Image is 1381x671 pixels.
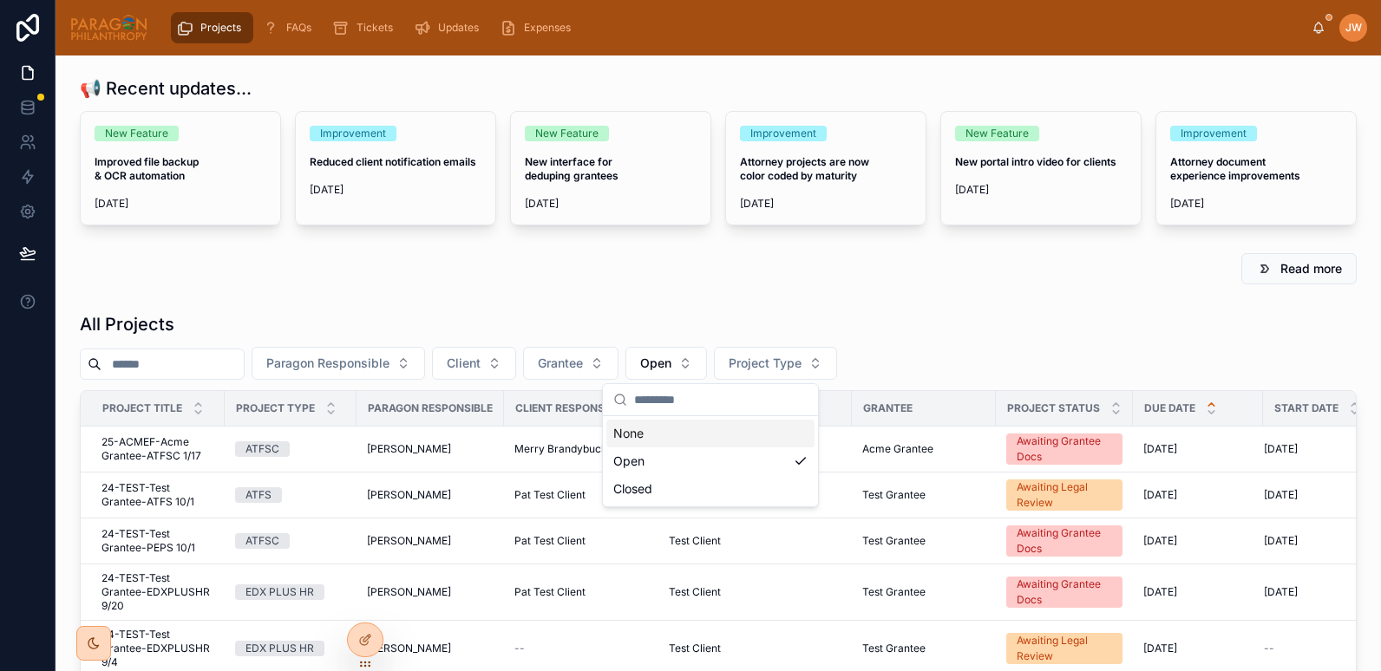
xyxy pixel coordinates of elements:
div: Awaiting Legal Review [1017,479,1112,511]
a: Acme Grantee [862,442,985,456]
div: ATFS [245,487,272,503]
a: ImprovementAttorney document experience improvements[DATE] [1155,111,1357,225]
span: Grantee [538,355,583,372]
span: Open [640,355,671,372]
a: Tickets [327,12,405,43]
span: Test Client [669,585,721,599]
a: [DATE] [1143,442,1253,456]
a: [DATE] [1264,488,1372,502]
a: ATFSC [235,441,346,457]
div: New Feature [535,126,599,141]
span: Pat Test Client [514,534,586,548]
a: Test Client [669,534,841,548]
span: [DATE] [1264,585,1298,599]
a: ImprovementReduced client notification emails[DATE] [295,111,496,225]
span: -- [514,642,525,655]
span: Updates [438,21,479,35]
button: Select Button [625,347,707,380]
span: [PERSON_NAME] [367,534,451,548]
strong: Attorney document experience improvements [1170,155,1300,182]
strong: New portal intro video for clients [955,155,1116,168]
a: Awaiting Grantee Docs [1006,577,1122,608]
span: Project Type [729,355,802,372]
span: Project Title [102,401,182,415]
span: Client Responsible [515,401,626,415]
a: Pat Test Client [514,585,648,599]
a: ATFSC [235,533,346,549]
span: Projects [200,21,241,35]
a: Test Grantee [862,585,985,599]
a: Awaiting Grantee Docs [1006,433,1122,465]
span: [DATE] [1264,488,1298,502]
span: Test Grantee [862,488,926,502]
span: [PERSON_NAME] [367,488,451,502]
span: [DATE] [1264,534,1298,548]
span: Project Status [1007,401,1100,415]
div: None [606,420,815,447]
div: EDX PLUS HR [245,584,314,600]
span: Expenses [524,21,571,35]
div: Suggestions [603,416,818,506]
a: Projects [171,12,253,43]
a: New FeatureImproved file backup & OCR automation[DATE] [80,111,281,225]
a: Test Client [669,642,841,655]
span: 24-TEST-Test Grantee-EDXPLUSHR 9/20 [101,571,214,613]
a: [PERSON_NAME] [367,442,494,456]
strong: New interface for deduping grantees [525,155,619,182]
strong: Attorney projects are now color coded by maturity [740,155,872,182]
h1: All Projects [80,312,174,336]
span: Grantee [863,401,913,415]
span: Project Type [236,401,315,415]
div: ATFSC [245,441,279,457]
a: Test Grantee [862,534,985,548]
div: New Feature [965,126,1029,141]
span: [DATE] [740,197,912,211]
div: Improvement [1181,126,1247,141]
a: ImprovementAttorney projects are now color coded by maturity[DATE] [725,111,926,225]
span: [DATE] [1143,534,1177,548]
a: 24-TEST-Test Grantee-EDXPLUSHR 9/4 [101,628,214,669]
a: [DATE] [1143,488,1253,502]
a: 24-TEST-Test Grantee-PEPS 10/1 [101,527,214,555]
span: Test Grantee [862,534,926,548]
img: App logo [69,14,148,42]
a: [PERSON_NAME] [367,642,494,655]
a: Merry Brandybuck [514,442,648,456]
a: [DATE] [1143,585,1253,599]
a: EDX PLUS HR [235,584,346,600]
a: Awaiting Grantee Docs [1006,525,1122,557]
a: FAQs [257,12,324,43]
a: Test Grantee [862,488,985,502]
button: Select Button [523,347,619,380]
div: scrollable content [162,9,1312,47]
a: [DATE] [1143,642,1253,655]
a: [DATE] [1264,585,1372,599]
button: Read more [1241,253,1357,284]
span: [PERSON_NAME] [367,585,451,599]
span: JW [1345,21,1362,35]
span: -- [1264,642,1274,655]
a: Updates [409,12,491,43]
span: Due Date [1144,401,1195,415]
a: Expenses [494,12,583,43]
span: [DATE] [1143,488,1177,502]
a: Awaiting Legal Review [1006,633,1122,664]
a: ATFS [235,487,346,503]
span: 24-TEST-Test Grantee-ATFS 10/1 [101,481,214,509]
a: New FeatureNew portal intro video for clients[DATE] [940,111,1142,225]
strong: Reduced client notification emails [310,155,476,168]
a: Test Grantee [862,642,985,655]
span: [PERSON_NAME] [367,442,451,456]
span: [DATE] [1264,442,1298,456]
div: Awaiting Legal Review [1017,633,1112,664]
span: [DATE] [525,197,697,211]
a: [PERSON_NAME] [367,585,494,599]
span: [PERSON_NAME] [367,642,451,655]
div: Awaiting Grantee Docs [1017,525,1112,557]
span: Tickets [357,21,393,35]
span: Paragon Responsible [368,401,493,415]
span: [DATE] [310,183,481,197]
span: [DATE] [1143,642,1177,655]
span: [DATE] [1170,197,1342,211]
